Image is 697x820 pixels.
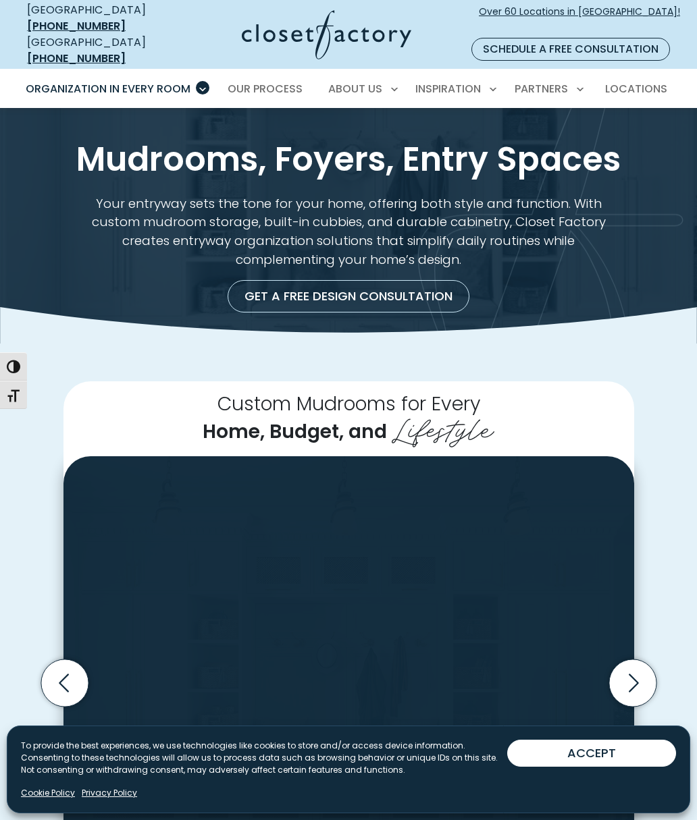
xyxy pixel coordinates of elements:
[21,787,75,799] a: Cookie Policy
[36,654,94,712] button: Previous slide
[392,405,494,448] span: Lifestyle
[21,740,507,776] p: To provide the best experiences, we use technologies like cookies to store and/or access device i...
[217,390,480,417] span: Custom Mudrooms for Every
[36,140,661,178] h1: Mudrooms, Foyers, Entry Spaces
[27,18,126,34] a: [PHONE_NUMBER]
[27,2,174,34] div: [GEOGRAPHIC_DATA]
[479,5,680,33] span: Over 60 Locations in [GEOGRAPHIC_DATA]!
[515,81,568,97] span: Partners
[507,740,676,767] button: ACCEPT
[203,418,387,445] span: Home, Budget, and
[415,81,481,97] span: Inspiration
[26,81,190,97] span: Organization in Every Room
[27,34,174,67] div: [GEOGRAPHIC_DATA]
[604,654,662,712] button: Next slide
[16,70,681,108] nav: Primary Menu
[90,194,607,269] p: Your entryway sets the tone for your home, offering both style and function. With custom mudroom ...
[82,787,137,799] a: Privacy Policy
[228,81,303,97] span: Our Process
[27,51,126,66] a: [PHONE_NUMBER]
[471,38,670,61] a: Schedule a Free Consultation
[328,81,382,97] span: About Us
[228,280,469,312] a: Get a Free Design Consultation
[242,10,411,59] img: Closet Factory Logo
[605,81,667,97] span: Locations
